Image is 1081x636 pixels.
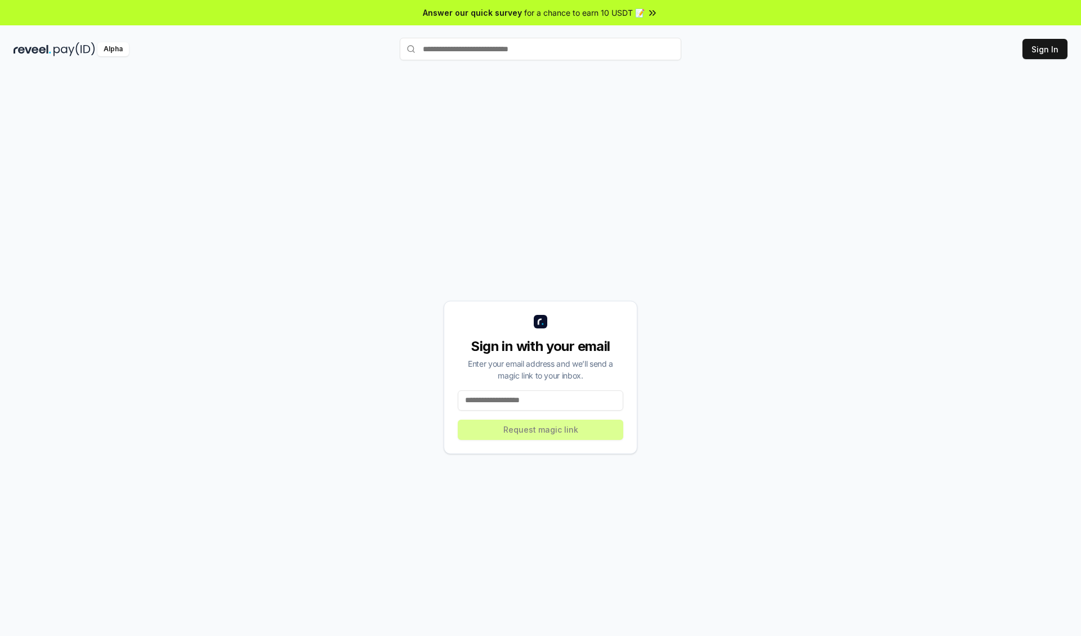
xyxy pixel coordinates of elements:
span: Answer our quick survey [423,7,522,19]
div: Sign in with your email [458,337,623,355]
img: logo_small [534,315,547,328]
img: reveel_dark [14,42,51,56]
button: Sign In [1022,39,1067,59]
span: for a chance to earn 10 USDT 📝 [524,7,645,19]
div: Alpha [97,42,129,56]
img: pay_id [53,42,95,56]
div: Enter your email address and we’ll send a magic link to your inbox. [458,358,623,381]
